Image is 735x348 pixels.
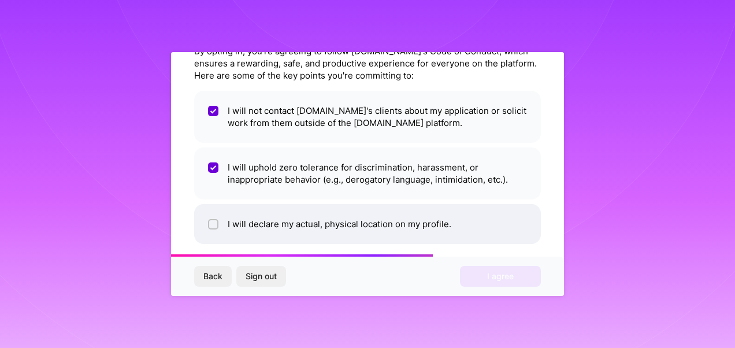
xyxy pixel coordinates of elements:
li: I will not contact [DOMAIN_NAME]'s clients about my application or solicit work from them outside... [194,91,541,143]
span: Back [203,271,222,282]
div: By opting in, you're agreeing to follow [DOMAIN_NAME]'s Code of Conduct, which ensures a rewardin... [194,45,541,82]
button: Back [194,266,232,287]
span: Sign out [246,271,277,282]
li: I will uphold zero tolerance for discrimination, harassment, or inappropriate behavior (e.g., der... [194,147,541,199]
button: Sign out [236,266,286,287]
li: I will declare my actual, physical location on my profile. [194,204,541,244]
